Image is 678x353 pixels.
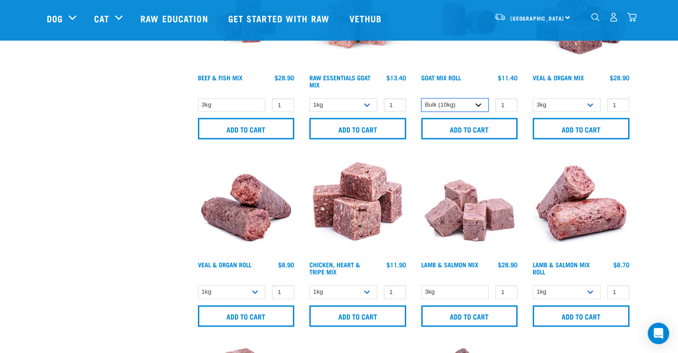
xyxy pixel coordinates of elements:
img: user.png [609,12,618,22]
a: Raw Education [131,0,219,36]
img: van-moving.png [494,13,506,21]
div: $13.40 [386,74,406,81]
div: $8.90 [278,261,294,268]
div: $28.90 [610,74,629,81]
span: [GEOGRAPHIC_DATA] [510,17,564,20]
img: 1261 Lamb Salmon Roll 01 [530,155,632,257]
input: 1 [272,98,294,112]
a: Chicken, Heart & Tripe Mix [309,263,360,273]
a: Lamb & Salmon Mix Roll [533,263,590,273]
input: 1 [607,98,629,112]
a: Beef & Fish Mix [198,76,242,79]
input: 1 [607,285,629,299]
input: Add to cart [198,118,295,139]
a: Lamb & Salmon Mix [421,263,478,266]
a: Vethub [341,0,393,36]
a: Veal & Organ Roll [198,263,251,266]
input: Add to cart [533,305,629,327]
input: Add to cart [533,118,629,139]
a: Dog [47,12,63,25]
a: Raw Essentials Goat Mix [309,76,370,86]
img: home-icon@2x.png [627,12,637,22]
div: $11.90 [386,261,406,268]
a: Cat [94,12,109,25]
a: Veal & Organ Mix [533,76,584,79]
input: Add to cart [421,305,518,327]
a: Goat Mix Roll [421,76,461,79]
img: 1062 Chicken Heart Tripe Mix 01 [307,155,408,257]
input: 1 [272,285,294,299]
img: 1029 Lamb Salmon Mix 01 [419,155,520,257]
input: Add to cart [421,118,518,139]
input: 1 [384,98,406,112]
input: 1 [495,98,518,112]
input: 1 [495,285,518,299]
input: Add to cart [309,118,406,139]
div: $28.90 [498,261,518,268]
div: $28.90 [275,74,294,81]
img: Veal Organ Mix Roll 01 [196,155,297,257]
img: home-icon-1@2x.png [591,13,600,21]
input: Add to cart [198,305,295,327]
input: Add to cart [309,305,406,327]
div: $11.40 [498,74,518,81]
div: Open Intercom Messenger [648,323,669,344]
div: $8.70 [613,261,629,268]
a: Get started with Raw [219,0,341,36]
input: 1 [384,285,406,299]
